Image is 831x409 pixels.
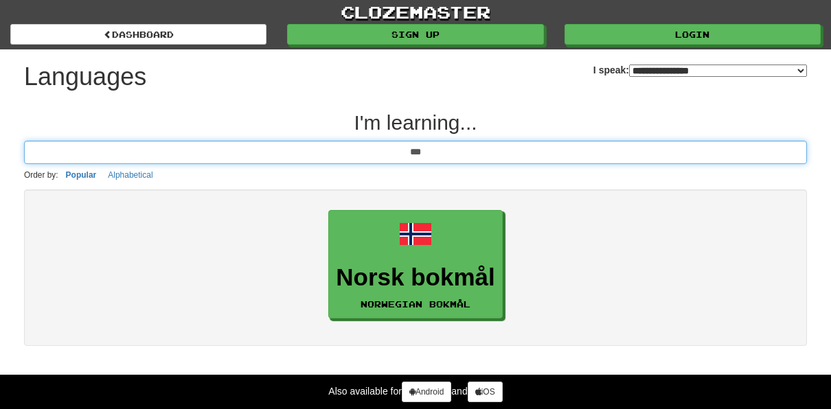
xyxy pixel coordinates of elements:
[62,167,101,183] button: Popular
[24,111,807,134] h2: I'm learning...
[287,24,543,45] a: Sign up
[593,63,807,77] label: I speak:
[361,299,470,309] small: Norwegian Bokmål
[629,65,807,77] select: I speak:
[24,170,58,180] small: Order by:
[328,210,502,319] a: Norsk bokmålNorwegian Bokmål
[402,382,451,402] a: Android
[336,264,494,291] h3: Norsk bokmål
[24,63,146,91] h1: Languages
[104,167,157,183] button: Alphabetical
[10,24,266,45] a: dashboard
[565,24,821,45] a: Login
[468,382,503,402] a: iOS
